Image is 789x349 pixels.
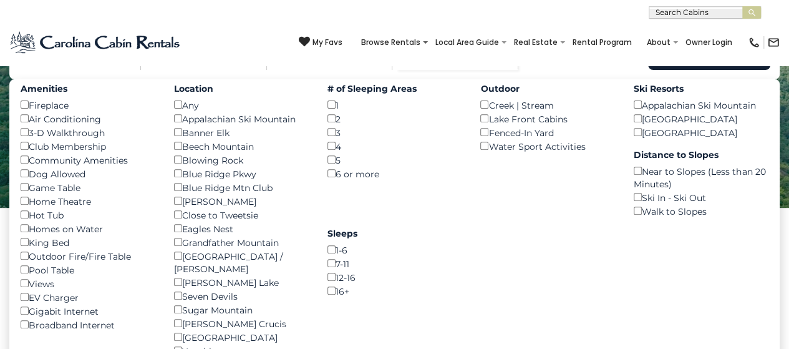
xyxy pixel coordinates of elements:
[679,34,738,51] a: Owner Login
[327,270,462,284] div: 12-16
[174,194,309,208] div: [PERSON_NAME]
[21,98,155,112] div: Fireplace
[9,30,182,55] img: Blue-2.png
[355,34,427,51] a: Browse Rentals
[174,139,309,153] div: Beech Mountain
[327,257,462,270] div: 7-11
[634,82,768,95] label: Ski Resorts
[174,180,309,194] div: Blue Ridge Mtn Club
[174,235,309,249] div: Grandfather Mountain
[480,139,615,153] div: Water Sport Activities
[174,249,309,275] div: [GEOGRAPHIC_DATA] / [PERSON_NAME]
[299,36,342,49] a: My Favs
[174,167,309,180] div: Blue Ridge Pkwy
[21,112,155,125] div: Air Conditioning
[634,164,768,190] div: Near to Slopes (Less than 20 Minutes)
[174,289,309,303] div: Seven Devils
[21,277,155,290] div: Views
[174,330,309,344] div: [GEOGRAPHIC_DATA]
[641,34,677,51] a: About
[174,303,309,317] div: Sugar Mountain
[327,167,462,180] div: 6 or more
[327,125,462,139] div: 3
[566,34,638,51] a: Rental Program
[327,284,462,298] div: 16+
[174,208,309,222] div: Close to Tweetsie
[174,222,309,235] div: Eagles Nest
[174,112,309,125] div: Appalachian Ski Mountain
[21,194,155,208] div: Home Theatre
[508,34,564,51] a: Real Estate
[327,227,462,240] label: Sleeps
[174,317,309,330] div: [PERSON_NAME] Crucis
[429,34,505,51] a: Local Area Guide
[21,180,155,194] div: Game Table
[767,36,780,49] img: mail-regular-black.png
[634,125,768,139] div: [GEOGRAPHIC_DATA]
[174,98,309,112] div: Any
[327,243,462,257] div: 1-6
[634,112,768,125] div: [GEOGRAPHIC_DATA]
[21,318,155,332] div: Broadband Internet
[21,263,155,277] div: Pool Table
[21,222,155,235] div: Homes on Water
[327,139,462,153] div: 4
[480,112,615,125] div: Lake Front Cabins
[480,98,615,112] div: Creek | Stream
[21,153,155,167] div: Community Amenities
[327,82,462,95] label: # of Sleeping Areas
[174,125,309,139] div: Banner Elk
[21,235,155,249] div: King Bed
[21,125,155,139] div: 3-D Walkthrough
[312,37,342,48] span: My Favs
[480,82,615,95] label: Outdoor
[327,98,462,112] div: 1
[748,36,760,49] img: phone-regular-black.png
[21,290,155,304] div: EV Charger
[327,112,462,125] div: 2
[634,149,768,161] label: Distance to Slopes
[174,153,309,167] div: Blowing Rock
[327,153,462,167] div: 5
[634,190,768,204] div: Ski In - Ski Out
[21,249,155,263] div: Outdoor Fire/Fire Table
[174,275,309,289] div: [PERSON_NAME] Lake
[21,139,155,153] div: Club Membership
[21,167,155,180] div: Dog Allowed
[21,208,155,222] div: Hot Tub
[21,82,155,95] label: Amenities
[21,304,155,318] div: Gigabit Internet
[634,98,768,112] div: Appalachian Ski Mountain
[480,125,615,139] div: Fenced-In Yard
[174,82,309,95] label: Location
[634,204,768,218] div: Walk to Slopes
